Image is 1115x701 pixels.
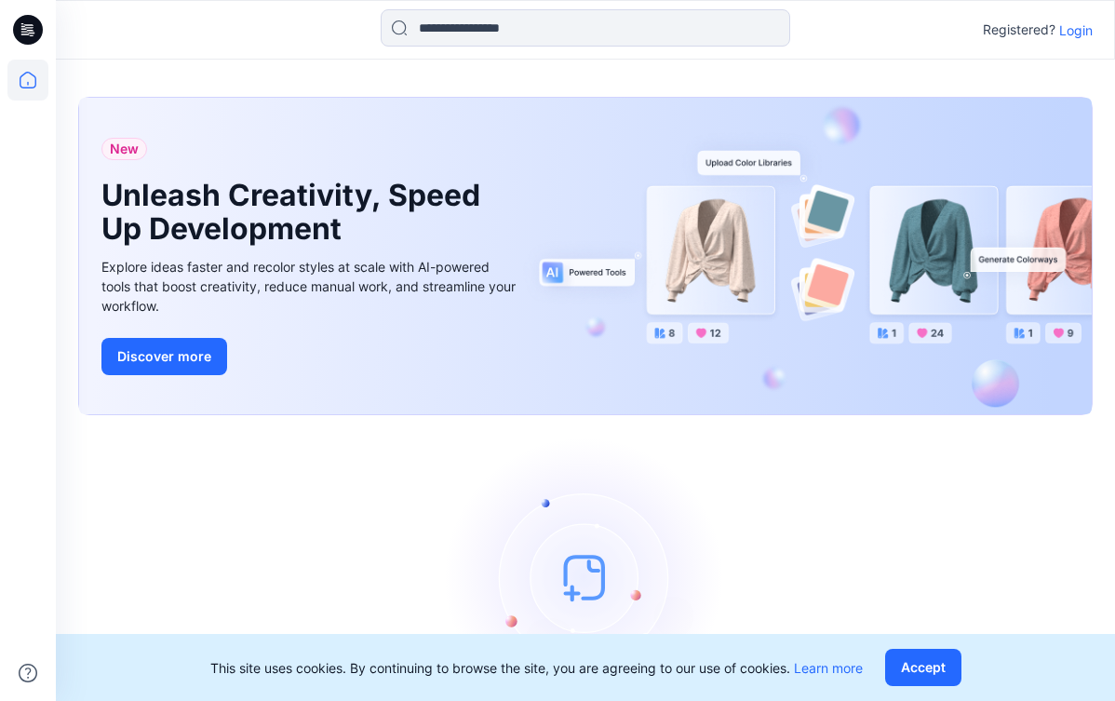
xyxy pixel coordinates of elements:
[885,649,961,686] button: Accept
[101,257,520,316] div: Explore ideas faster and recolor styles at scale with AI-powered tools that boost creativity, red...
[110,138,139,160] span: New
[983,19,1055,41] p: Registered?
[101,338,520,375] a: Discover more
[1059,20,1093,40] p: Login
[101,338,227,375] button: Discover more
[210,658,863,678] p: This site uses cookies. By continuing to browse the site, you are agreeing to our use of cookies.
[101,179,492,246] h1: Unleash Creativity, Speed Up Development
[794,660,863,676] a: Learn more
